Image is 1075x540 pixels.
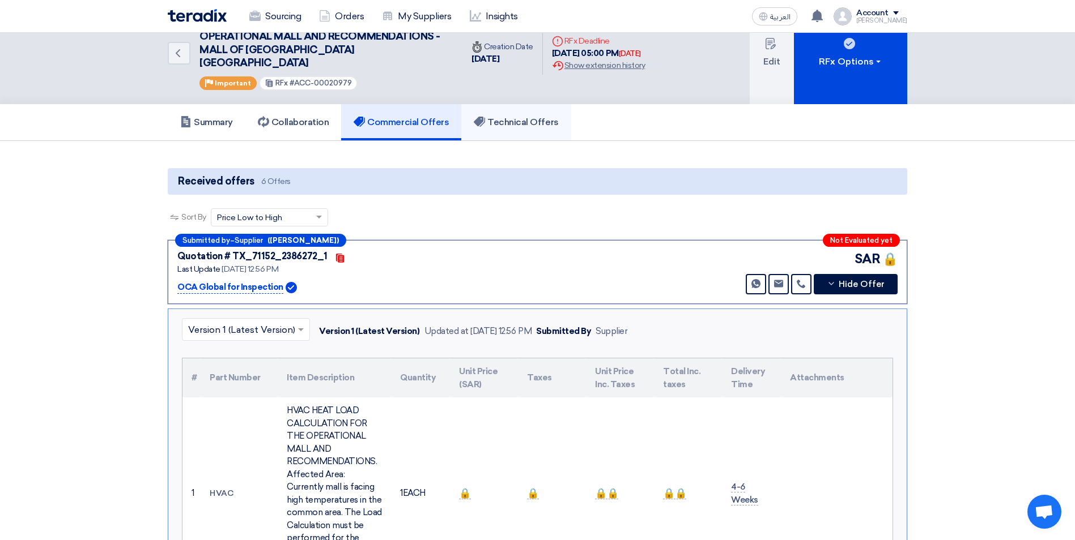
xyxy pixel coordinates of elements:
div: [DATE] [471,53,533,66]
a: Technical Offers [461,104,571,140]
div: Show extension history [552,59,645,71]
a: Insights [461,4,527,29]
div: Creation Date [471,41,533,53]
span: Supplier [235,237,263,244]
a: Collaboration [245,104,342,140]
a: My Suppliers [373,4,460,29]
div: – [175,234,346,247]
span: Price Low to High [217,212,282,224]
span: Not Evaluated yet [830,237,893,244]
span: #ACC-00020979 [290,79,352,87]
a: Sourcing [240,4,310,29]
th: Item Description [278,358,391,397]
span: [DATE] 12:56 PM [222,264,278,274]
span: 6 Offers [261,176,291,187]
span: 4-6 Weeks [731,482,758,505]
b: ([PERSON_NAME]) [267,237,339,244]
img: Teradix logo [168,9,227,22]
span: 🔒🔒 [663,487,686,499]
div: Version 1 (Latest Version) [319,325,420,338]
span: 🔒 [459,487,471,499]
th: Part Number [201,358,278,397]
span: Hide Offer [839,280,885,289]
div: Submitted By [536,325,591,338]
div: Quotation # TX_71152_2386272_1 [177,250,328,263]
div: [DATE] 05:00 PM [552,47,645,60]
h5: Commercial Offers [354,117,449,128]
th: Taxes [518,358,586,397]
div: Open chat [1027,495,1061,529]
h5: HVAC HEAT LOAD CALCULATION FOR THE OPERATIONAL MALL AND RECOMMENDATIONS - MALL OF ARABIA JEDDAH [199,16,449,70]
span: HVAC HEAT LOAD CALCULATION FOR THE OPERATIONAL MALL AND RECOMMENDATIONS - MALL OF [GEOGRAPHIC_DAT... [199,17,443,69]
span: RFx [275,79,288,87]
th: # [182,358,201,397]
span: Sort By [181,211,206,223]
span: Last Update [177,264,220,274]
div: RFx Options [819,55,883,68]
button: Hide Offer [814,274,898,294]
h5: Summary [180,117,233,128]
h5: Collaboration [258,117,329,128]
span: Important [215,79,251,87]
span: 1 [400,488,403,498]
a: Summary [168,104,245,140]
th: Unit Price Inc. Taxes [586,358,654,397]
button: RFx Options [794,2,907,104]
span: 🔒 [527,487,539,499]
span: 🔒 [882,250,898,268]
th: Delivery Time [722,358,781,397]
img: profile_test.png [834,7,852,25]
div: [PERSON_NAME] [856,18,907,24]
a: Commercial Offers [341,104,461,140]
div: RFx Deadline [552,35,645,47]
p: OCA Global for Inspection [177,281,283,294]
th: Quantity [391,358,450,397]
th: Attachments [781,358,893,397]
div: Supplier [596,325,627,338]
h5: Technical Offers [474,117,558,128]
button: العربية [752,7,797,25]
div: [DATE] [619,48,641,59]
div: Updated at [DATE] 12:56 PM [424,325,532,338]
span: SAR [855,250,881,268]
span: Submitted by [182,237,230,244]
img: Verified Account [286,282,297,293]
th: Unit Price (SAR) [450,358,518,397]
span: 🔒🔒 [595,487,618,499]
button: Edit [750,2,794,104]
th: Total Inc. taxes [654,358,722,397]
div: Account [856,8,889,18]
span: Received offers [178,174,254,189]
a: Orders [310,4,373,29]
span: العربية [770,13,791,21]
